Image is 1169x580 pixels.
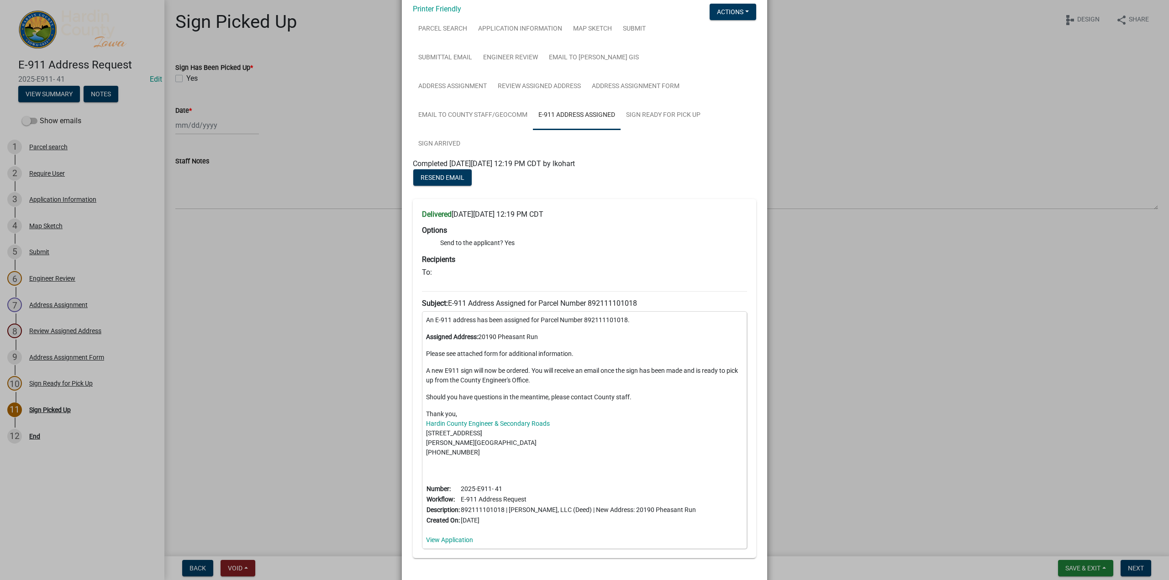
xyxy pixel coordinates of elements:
[422,210,747,219] h6: [DATE][DATE] 12:19 PM CDT
[460,515,696,526] td: [DATE]
[413,72,492,101] a: Address Assignment
[543,43,644,73] a: Email to [PERSON_NAME] GIS
[426,349,743,359] p: Please see attached form for additional information.
[422,226,447,235] strong: Options
[427,485,451,492] b: Number:
[568,15,617,44] a: Map Sketch
[586,72,685,101] a: Address Assignment Form
[426,536,473,543] a: View Application
[413,159,575,168] span: Completed [DATE][DATE] 12:19 PM CDT by lkohart
[492,72,586,101] a: Review Assigned Address
[621,101,706,130] a: Sign Ready for Pick Up
[427,496,455,503] b: Workflow:
[422,268,747,277] h6: To:
[413,43,478,73] a: Submittal Email
[413,5,461,13] a: Printer Friendly
[422,299,448,308] strong: Subject:
[426,333,478,340] strong: Assigned Address:
[413,130,466,159] a: Sign Arrived
[440,238,747,248] li: Send to the applicant? Yes
[422,299,747,308] h6: E-911 Address Assigned for Parcel Number 892111101018
[460,484,696,494] td: 2025-E911- 41
[617,15,651,44] a: Submit
[426,409,743,457] p: Thank you, [STREET_ADDRESS] [PERSON_NAME][GEOGRAPHIC_DATA] [PHONE_NUMBER]
[426,420,550,427] a: Hardin County Engineer & Secondary Roads
[413,15,473,44] a: Parcel search
[422,210,452,219] strong: Delivered
[421,174,464,181] span: Resend Email
[426,366,743,385] p: A new E911 sign will now be ordered. You will receive an email once the sign has been made and is...
[460,494,696,505] td: E-911 Address Request
[460,505,696,515] td: 892111101018 | [PERSON_NAME], LLC (Deed) | New Address: 20190 Pheasant Run
[427,517,460,524] b: Created On:
[473,15,568,44] a: Application Information
[426,315,743,325] p: An E-911 address has been assigned for Parcel Number 892111101018.
[478,43,543,73] a: Engineer Review
[427,506,460,513] b: Description:
[422,255,455,264] strong: Recipients
[413,169,472,186] button: Resend Email
[426,392,743,402] p: Should you have questions in the meantime, please contact County staff.
[413,101,533,130] a: Email to County Staff/GeoComm
[533,101,621,130] a: E-911 Address Assigned
[426,332,743,342] p: 20190 Pheasant Run
[710,4,756,20] button: Actions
